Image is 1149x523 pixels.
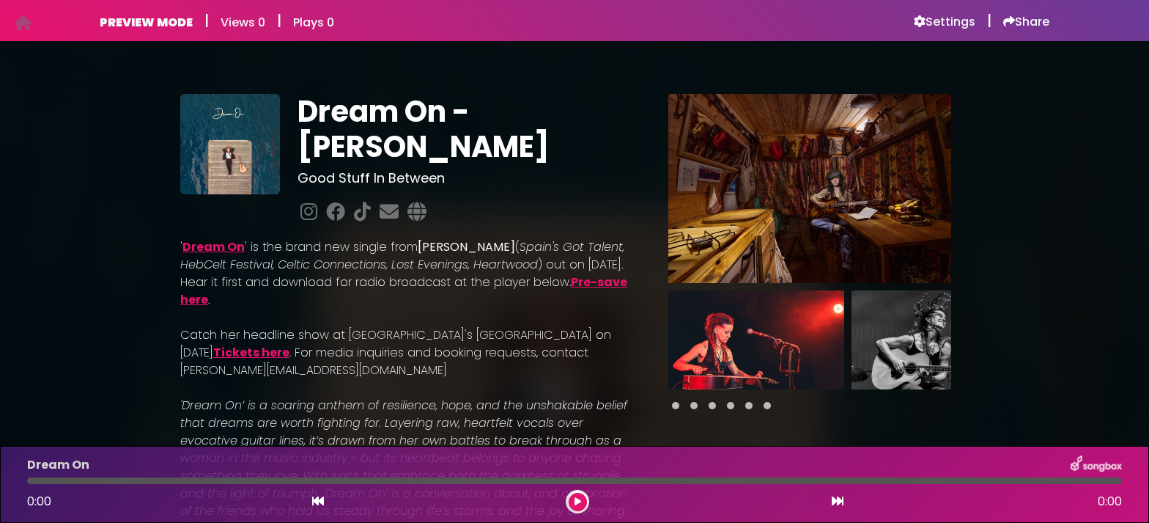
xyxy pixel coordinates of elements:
img: zbtIR3SnSVqioQpYcyXz [180,94,280,194]
a: Tickets here [213,344,289,361]
h5: | [277,12,281,29]
a: Pre-save here [180,274,627,308]
h1: Dream On - [PERSON_NAME] [298,94,632,164]
p: ' ' is the brand new single from ( ) out on [DATE]. Hear it first and download for radio broadcas... [180,238,633,309]
a: Share [1003,15,1049,29]
span: 0:00 [1098,493,1122,511]
strong: [PERSON_NAME] [418,238,515,255]
em: Spain's Got Talent, HebCelt Festival, Celtic Connections, Lost Evenings, Heartwood [180,238,624,273]
a: Settings [914,15,975,29]
img: 078ND394RYaCmygZEwln [668,290,844,389]
h6: Plays 0 [293,15,334,29]
h6: Views 0 [221,15,265,29]
h6: PREVIEW MODE [100,15,193,29]
p: Catch her headline show at [GEOGRAPHIC_DATA]'s [GEOGRAPHIC_DATA] on [DATE] . For media inquiries ... [180,326,633,379]
h3: Good Stuff In Between [298,170,632,186]
h5: | [204,12,209,29]
img: songbox-logo-white.png [1071,456,1122,475]
p: Dream On [27,456,89,474]
a: Dream On [182,238,245,255]
span: 0:00 [27,493,51,510]
img: Main Media [668,94,951,283]
h5: | [987,12,991,29]
img: E0Uc4UjGR0SeRjAxU77k [851,290,1027,389]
